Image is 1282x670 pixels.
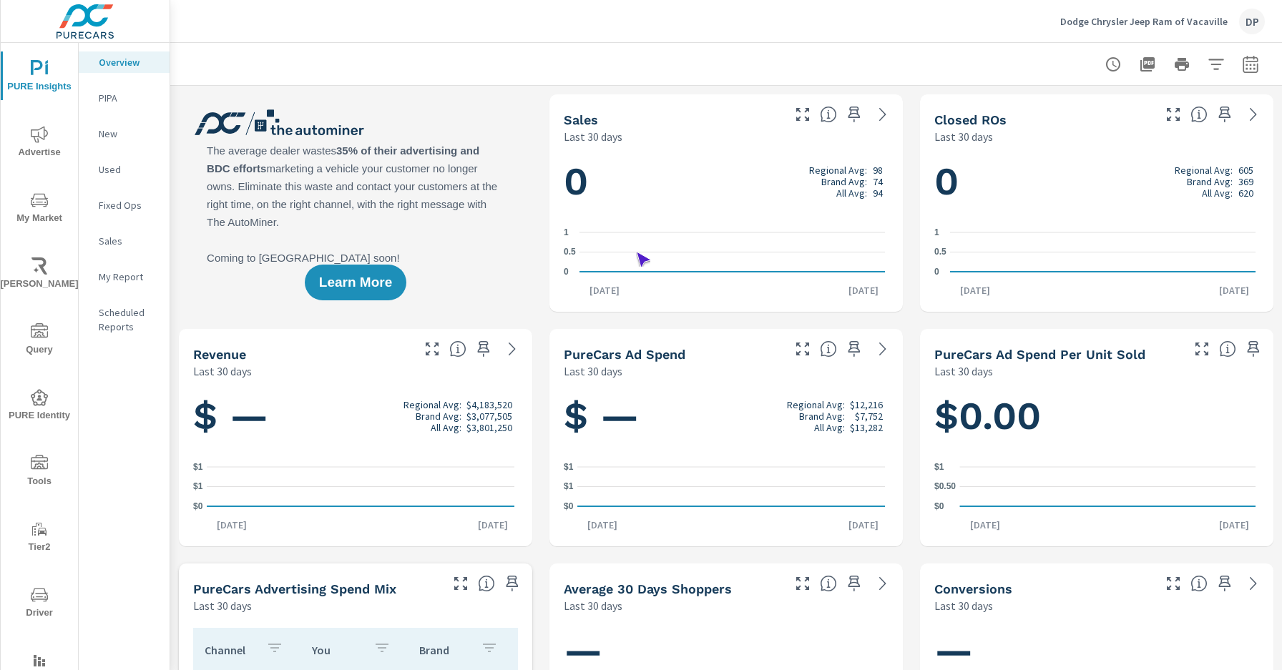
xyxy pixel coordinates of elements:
p: PIPA [99,91,158,105]
p: [DATE] [960,518,1010,532]
p: $3,077,505 [466,410,512,422]
span: Save this to your personalized report [1213,103,1236,126]
a: See more details in report [871,338,894,360]
h5: Sales [564,112,598,127]
h5: Closed ROs [934,112,1007,127]
p: Brand Avg: [416,410,461,422]
div: DP [1239,9,1265,34]
button: Make Fullscreen [421,338,444,360]
button: Apply Filters [1202,50,1230,79]
p: Last 30 days [564,128,622,145]
p: 605 [1238,164,1253,176]
span: Tools [5,455,74,490]
p: Sales [99,234,158,248]
p: [DATE] [1209,518,1259,532]
text: 1 [564,227,569,237]
p: Last 30 days [193,363,252,380]
span: Total sales revenue over the selected date range. [Source: This data is sourced from the dealer’s... [449,340,466,358]
p: [DATE] [207,518,257,532]
button: Make Fullscreen [791,103,814,126]
span: Save this to your personalized report [843,338,866,360]
p: Last 30 days [193,597,252,614]
div: Overview [79,51,170,73]
h5: PureCars Ad Spend [564,347,685,362]
span: Advertise [5,126,74,161]
button: Print Report [1168,50,1196,79]
h1: 0 [564,157,889,206]
p: [DATE] [838,283,889,297]
h5: PureCars Ad Spend Per Unit Sold [934,347,1145,362]
p: $13,282 [850,422,883,433]
p: Dodge Chrysler Jeep Ram of Vacaville [1060,15,1228,28]
p: Regional Avg: [787,399,845,410]
p: Last 30 days [934,128,993,145]
text: $0 [564,501,574,511]
text: 0.5 [934,247,946,257]
h1: $ — [564,392,889,440]
text: $0.50 [934,482,956,492]
span: PURE Identity [5,389,74,424]
p: [DATE] [577,518,627,532]
p: 620 [1238,187,1253,199]
p: [DATE] [950,283,1000,297]
span: Tier2 [5,521,74,556]
p: Last 30 days [934,363,993,380]
p: Regional Avg: [1175,164,1233,176]
text: 0.5 [564,247,576,257]
span: The number of dealer-specified goals completed by a visitor. [Source: This data is provided by th... [1190,575,1208,592]
a: See more details in report [871,103,894,126]
button: Make Fullscreen [791,572,814,595]
span: This table looks at how you compare to the amount of budget you spend per channel as opposed to y... [478,575,495,592]
text: $0 [193,501,203,511]
p: Scheduled Reports [99,305,158,334]
p: [DATE] [579,283,630,297]
p: [DATE] [838,518,889,532]
p: Used [99,162,158,177]
a: See more details in report [1242,103,1265,126]
h5: Conversions [934,581,1012,596]
p: Overview [99,55,158,69]
h5: Revenue [193,347,246,362]
div: PIPA [79,87,170,109]
h5: PureCars Advertising Spend Mix [193,581,396,596]
button: "Export Report to PDF" [1133,50,1162,79]
span: A rolling 30 day total of daily Shoppers on the dealership website, averaged over the selected da... [820,575,837,592]
span: Driver [5,586,74,621]
p: [DATE] [468,518,518,532]
p: [DATE] [1209,283,1259,297]
span: Query [5,323,74,358]
p: Brand Avg: [821,176,867,187]
p: Brand [419,643,469,657]
p: $3,801,250 [466,422,512,433]
span: Save this to your personalized report [1242,338,1265,360]
button: Make Fullscreen [791,338,814,360]
text: $1 [193,462,203,472]
text: $1 [564,482,574,492]
span: Save this to your personalized report [843,103,866,126]
span: My Market [5,192,74,227]
p: You [312,643,362,657]
p: Last 30 days [934,597,993,614]
span: Total cost of media for all PureCars channels for the selected dealership group over the selected... [820,340,837,358]
span: Learn More [319,276,392,289]
span: Save this to your personalized report [472,338,495,360]
p: All Avg: [431,422,461,433]
text: $1 [564,462,574,472]
span: Save this to your personalized report [501,572,524,595]
text: 1 [934,227,939,237]
p: Brand Avg: [1187,176,1233,187]
h1: 0 [934,157,1259,206]
button: Make Fullscreen [1190,338,1213,360]
span: Number of vehicles sold by the dealership over the selected date range. [Source: This data is sou... [820,106,837,123]
span: [PERSON_NAME] [5,257,74,292]
div: My Report [79,266,170,287]
p: Last 30 days [564,597,622,614]
p: My Report [99,270,158,284]
div: Sales [79,230,170,252]
a: See more details in report [871,572,894,595]
h1: $0.00 [934,392,1259,440]
p: $4,183,520 [466,399,512,410]
a: See more details in report [501,338,524,360]
h1: $ — [193,392,518,440]
p: Last 30 days [564,363,622,380]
